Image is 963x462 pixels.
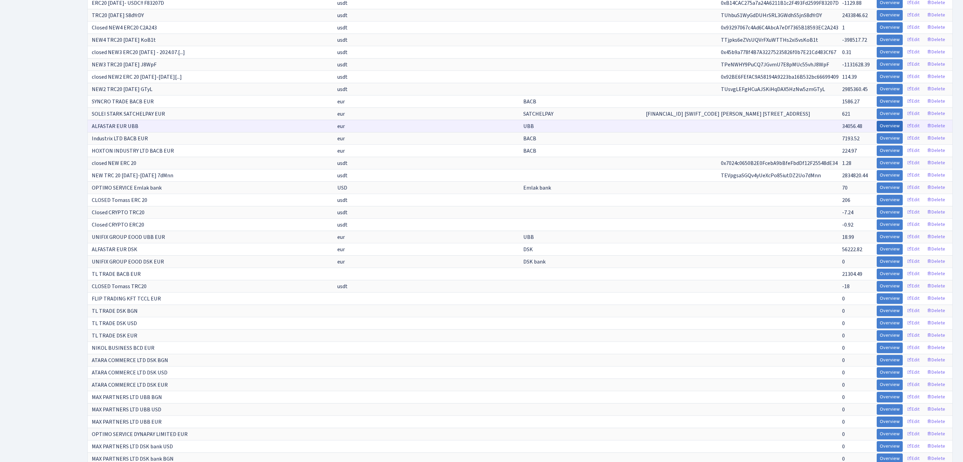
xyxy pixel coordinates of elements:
span: Closed NEW4 ERC20 C2A243 [92,24,157,31]
span: 0 [842,332,845,339]
a: Delete [924,22,948,33]
span: 2834820.44 [842,172,868,179]
span: USD [337,184,347,192]
span: -18 [842,283,850,290]
span: Industrix LTD BACB EUR [92,135,148,142]
a: Overview [877,355,903,365]
a: Overview [877,343,903,353]
a: Edit [904,22,923,33]
span: eur [337,147,345,155]
span: ATARA COMMERCE LTD DSK EUR [92,381,168,389]
a: Delete [924,318,948,329]
span: TEVpgsaSGQv4yUeXcPo85iutDZ2Uo7dMnn [721,172,821,179]
span: usdt [337,24,348,31]
span: OPTIMO SERVICE DYNAPAY LIMITED EUR [92,431,188,438]
span: 2433846.62 [842,12,868,19]
span: SYNCRO TRADE BACB EUR [92,98,154,105]
span: FLIP TRADING KFT TCCL EUR [92,295,161,303]
a: Overview [877,158,903,168]
a: Delete [924,59,948,70]
a: Delete [924,232,948,242]
a: Delete [924,145,948,156]
span: 21304.49 [842,270,862,278]
span: usdt [337,209,348,216]
a: Delete [924,219,948,230]
a: Edit [904,84,923,94]
span: 7193.52 [842,135,860,142]
span: ALFASTAR EUR UBB [92,123,138,130]
a: Overview [877,10,903,21]
span: usdt [337,283,348,290]
a: Edit [904,429,923,439]
a: Delete [924,441,948,452]
span: 2985360.45 [842,86,868,93]
a: Edit [904,133,923,144]
a: Edit [904,47,923,57]
a: Overview [877,392,903,402]
span: 0 [842,431,845,438]
span: usdt [337,49,348,56]
span: 0.31 [842,49,851,56]
span: UBB [523,233,534,241]
span: 0 [842,357,845,364]
span: 0 [842,418,845,426]
a: Delete [924,404,948,415]
span: 0 [842,406,845,413]
a: Edit [904,256,923,267]
a: Delete [924,96,948,107]
a: Delete [924,306,948,316]
span: CLOSED Tomass TRC20 [92,283,147,290]
span: eur [337,246,345,253]
a: Overview [877,441,903,452]
span: -7.24 [842,209,853,216]
a: Overview [877,108,903,119]
span: UNIFIX GROUP EOOD DSK EUR [92,258,164,266]
span: 0 [842,443,845,450]
span: MAX PARTNERS LTD UBB USD [92,406,161,413]
span: SOLEI STARK SATCHELPAY EUR [92,110,165,118]
span: OPTIMO SERVICE Emlak bank [92,184,162,192]
a: Overview [877,416,903,427]
a: Edit [904,72,923,82]
span: MAX PARTNERS LTD UBB BGN [92,394,162,401]
span: Closed CRYPTO ERC20 [92,221,144,229]
a: Edit [904,207,923,218]
span: 224.97 [842,147,857,155]
a: Delete [924,343,948,353]
span: 0x92BE6FEfAC9A58194A9223ba16B532bc66699409 [721,73,839,81]
a: Edit [904,121,923,131]
span: TL TRADE DSK EUR [92,332,137,339]
span: NIKOL BUSINESS BCD EUR [92,344,154,352]
a: Delete [924,72,948,82]
span: HOXTON INDUSTRY LTD BACB EUR [92,147,174,155]
span: 1.28 [842,159,851,167]
span: eur [337,135,345,142]
a: Edit [904,392,923,402]
a: Delete [924,380,948,390]
a: Delete [924,256,948,267]
span: NEW4 TRC20 [DATE] KoB1t [92,36,156,44]
a: Overview [877,121,903,131]
a: Edit [904,195,923,205]
a: Overview [877,72,903,82]
a: Overview [877,182,903,193]
a: Overview [877,380,903,390]
a: Overview [877,219,903,230]
a: Edit [904,170,923,181]
span: Emlak bank [523,184,551,192]
span: 18.99 [842,233,854,241]
a: Overview [877,318,903,329]
a: Delete [924,84,948,94]
a: Edit [904,318,923,329]
span: 0 [842,295,845,303]
span: 0x45b9a778f4B7A32275235826f0b7E21Cd483Cf67 [721,49,836,56]
span: BACB [523,135,536,142]
span: TUsvgLEFgHCuAJSKiHqDAX5HzNw5zmGTyL [721,86,825,93]
a: Delete [924,170,948,181]
a: Edit [904,182,923,193]
a: Delete [924,293,948,304]
a: Edit [904,416,923,427]
a: Edit [904,306,923,316]
a: Overview [877,429,903,439]
a: Overview [877,145,903,156]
